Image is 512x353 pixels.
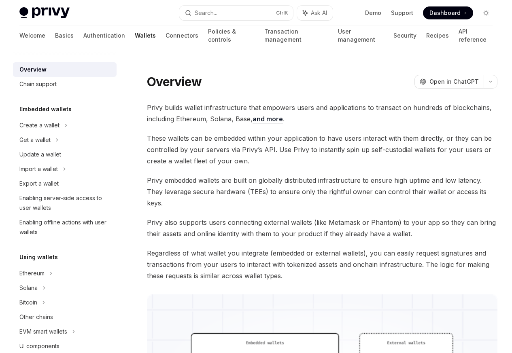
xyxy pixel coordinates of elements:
a: Demo [365,9,381,17]
span: Ctrl K [276,10,288,16]
button: Ask AI [297,6,333,20]
a: Support [391,9,413,17]
a: Welcome [19,26,45,45]
h5: Embedded wallets [19,104,72,114]
a: Connectors [166,26,198,45]
div: Bitcoin [19,298,37,307]
span: Open in ChatGPT [429,78,479,86]
span: Dashboard [429,9,461,17]
a: API reference [459,26,493,45]
div: Ethereum [19,268,45,278]
a: User management [338,26,384,45]
div: Import a wallet [19,164,58,174]
a: Basics [55,26,74,45]
span: These wallets can be embedded within your application to have users interact with them directly, ... [147,133,497,167]
span: Regardless of what wallet you integrate (embedded or external wallets), you can easily request si... [147,247,497,281]
a: Export a wallet [13,176,117,191]
div: Get a wallet [19,135,51,145]
div: Other chains [19,312,53,322]
a: Enabling offline actions with user wallets [13,215,117,239]
div: Solana [19,283,38,293]
div: Export a wallet [19,179,59,188]
a: Overview [13,62,117,77]
a: Dashboard [423,6,473,19]
a: Other chains [13,310,117,324]
div: Overview [19,65,47,74]
div: Search... [195,8,217,18]
div: UI components [19,341,59,351]
a: and more [253,115,283,123]
a: Enabling server-side access to user wallets [13,191,117,215]
div: Enabling offline actions with user wallets [19,218,112,237]
div: EVM smart wallets [19,327,67,336]
a: Security [393,26,416,45]
button: Search...CtrlK [179,6,293,20]
span: Privy embedded wallets are built on globally distributed infrastructure to ensure high uptime and... [147,175,497,209]
div: Chain support [19,79,57,89]
div: Update a wallet [19,150,61,159]
a: Recipes [426,26,449,45]
a: Authentication [83,26,125,45]
a: Transaction management [264,26,329,45]
a: Policies & controls [208,26,255,45]
div: Create a wallet [19,120,59,130]
a: Chain support [13,77,117,91]
span: Ask AI [311,9,327,17]
h5: Using wallets [19,252,58,262]
div: Enabling server-side access to user wallets [19,193,112,213]
h1: Overview [147,74,202,89]
a: Wallets [135,26,156,45]
button: Toggle dark mode [480,6,493,19]
img: light logo [19,7,70,19]
span: Privy also supports users connecting external wallets (like Metamask or Phantom) to your app so t... [147,217,497,239]
button: Open in ChatGPT [414,75,484,89]
span: Privy builds wallet infrastructure that empowers users and applications to transact on hundreds o... [147,102,497,125]
a: Update a wallet [13,147,117,162]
